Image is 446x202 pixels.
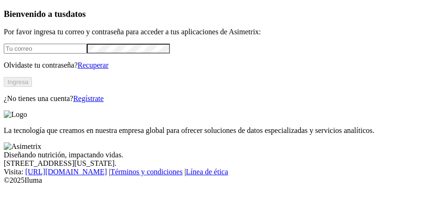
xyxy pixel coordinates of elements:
[73,94,104,102] a: Regístrate
[110,168,183,176] a: Términos y condiciones
[4,94,442,103] p: ¿No tienes una cuenta?
[4,142,41,151] img: Asimetrix
[4,28,442,36] p: Por favor ingresa tu correo y contraseña para acceder a tus aplicaciones de Asimetrix:
[4,44,87,54] input: Tu correo
[4,159,442,168] div: [STREET_ADDRESS][US_STATE].
[4,126,442,135] p: La tecnología que creamos en nuestra empresa global para ofrecer soluciones de datos especializad...
[4,61,442,70] p: Olvidaste tu contraseña?
[4,151,442,159] div: Diseñando nutrición, impactando vidas.
[66,9,86,19] span: datos
[4,168,442,176] div: Visita : | |
[77,61,108,69] a: Recuperar
[4,110,27,119] img: Logo
[186,168,228,176] a: Línea de ética
[4,77,32,87] button: Ingresa
[4,9,442,19] h3: Bienvenido a tus
[4,176,442,185] div: © 2025 Iluma
[25,168,107,176] a: [URL][DOMAIN_NAME]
